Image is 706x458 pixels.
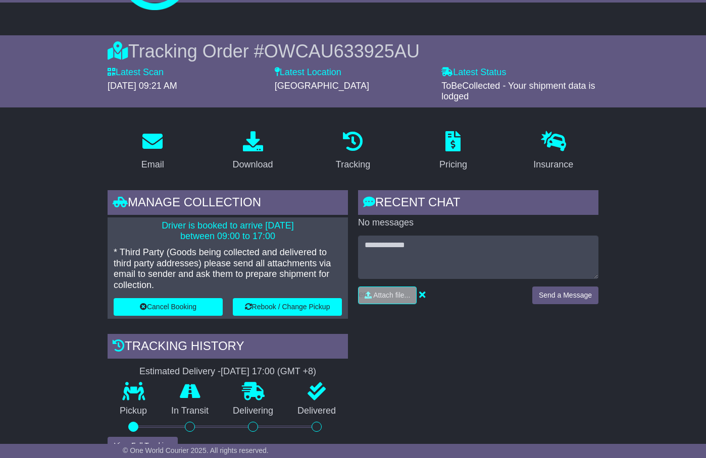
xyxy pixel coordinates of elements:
[285,406,348,417] p: Delivered
[264,41,420,62] span: OWCAU633925AU
[358,217,598,228] p: No messages
[221,406,285,417] p: Delivering
[329,128,377,175] a: Tracking
[441,67,506,78] label: Latest Status
[114,220,342,242] p: Driver is booked to arrive [DATE] between 09:00 to 17:00
[358,190,598,217] div: RECENT CHAT
[233,158,273,171] div: Download
[135,128,171,175] a: Email
[108,366,348,377] div: Estimated Delivery -
[108,437,178,454] button: View Full Tracking
[433,128,474,175] a: Pricing
[108,190,348,217] div: Manage collection
[275,67,341,78] label: Latest Location
[226,128,280,175] a: Download
[527,128,580,175] a: Insurance
[141,158,164,171] div: Email
[532,287,598,304] button: Send a Message
[233,298,342,316] button: Rebook / Change Pickup
[108,40,598,62] div: Tracking Order #
[159,406,221,417] p: In Transit
[533,158,573,171] div: Insurance
[108,406,159,417] p: Pickup
[336,158,370,171] div: Tracking
[441,81,595,102] span: ToBeCollected - Your shipment data is lodged
[108,67,164,78] label: Latest Scan
[275,81,369,91] span: [GEOGRAPHIC_DATA]
[108,81,177,91] span: [DATE] 09:21 AM
[108,334,348,361] div: Tracking history
[123,446,269,454] span: © One World Courier 2025. All rights reserved.
[439,158,467,171] div: Pricing
[221,366,316,377] div: [DATE] 17:00 (GMT +8)
[114,247,342,291] p: * Third Party (Goods being collected and delivered to third party addresses) please send all atta...
[114,298,223,316] button: Cancel Booking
